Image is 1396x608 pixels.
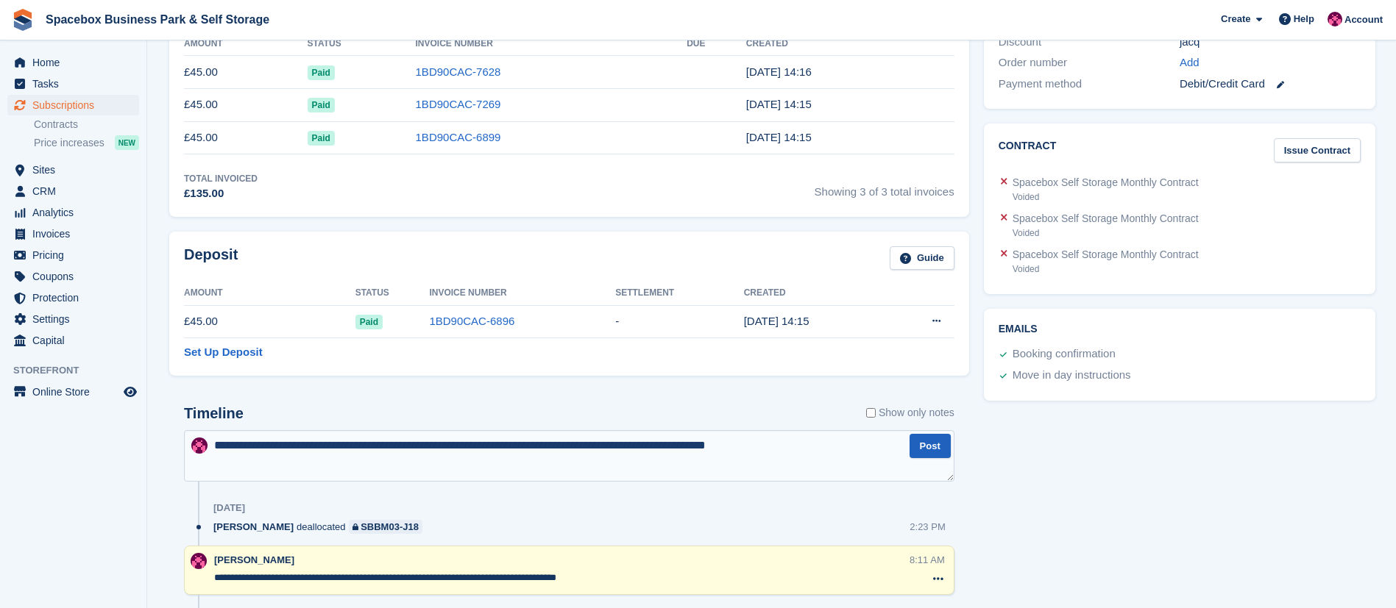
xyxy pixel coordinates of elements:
[308,65,335,80] span: Paid
[866,405,876,421] input: Show only notes
[34,135,139,151] a: Price increases NEW
[7,160,139,180] a: menu
[7,95,139,115] a: menu
[615,282,743,305] th: Settlement
[7,382,139,402] a: menu
[416,98,501,110] a: 1BD90CAC-7269
[184,344,263,361] a: Set Up Deposit
[999,323,1361,335] h2: Emails
[184,282,355,305] th: Amount
[1328,12,1342,26] img: Avishka Chauhan
[308,32,416,56] th: Status
[7,245,139,265] a: menu
[687,32,746,56] th: Due
[746,32,954,56] th: Created
[184,405,244,422] h2: Timeline
[1274,138,1361,162] a: Issue Contract
[746,65,812,78] time: 2025-09-04 13:16:30 UTC
[7,287,139,308] a: menu
[7,181,139,201] a: menu
[1013,262,1199,276] div: Voided
[615,305,743,338] td: -
[999,76,1180,93] div: Payment method
[191,553,207,569] img: Avishka Chauhan
[32,160,121,180] span: Sites
[361,520,419,534] div: SBBM03-J18
[32,95,121,115] span: Subscriptions
[416,131,501,143] a: 1BD90CAC-6899
[746,131,812,143] time: 2025-07-04 13:15:34 UTC
[213,502,245,514] div: [DATE]
[191,437,208,454] img: Avishka Chauhan
[1013,247,1199,262] div: Spacebox Self Storage Monthly Contract
[184,172,258,185] div: Total Invoiced
[213,520,294,534] span: [PERSON_NAME]
[744,315,809,327] time: 2025-07-04 13:15:55 UTC
[32,181,121,201] span: CRM
[32,74,121,94] span: Tasks
[34,118,139,132] a: Contracts
[115,135,139,150] div: NEW
[999,34,1180,51] div: Discount
[7,330,139,351] a: menu
[416,32,687,56] th: Invoice Number
[1013,175,1199,190] div: Spacebox Self Storage Monthly Contract
[416,65,501,78] a: 1BD90CAC-7628
[184,246,238,271] h2: Deposit
[32,223,121,244] span: Invoices
[184,305,355,338] td: £45.00
[13,363,146,378] span: Storefront
[40,7,275,32] a: Spacebox Business Park & Self Storage
[184,185,258,202] div: £135.00
[744,282,887,305] th: Created
[866,405,954,421] label: Show only notes
[7,309,139,329] a: menu
[32,202,121,223] span: Analytics
[1180,76,1361,93] div: Debit/Credit Card
[1294,12,1314,26] span: Help
[355,282,430,305] th: Status
[1013,226,1199,240] div: Voided
[7,202,139,223] a: menu
[32,287,121,308] span: Protection
[32,330,121,351] span: Capital
[1180,54,1200,71] a: Add
[746,98,812,110] time: 2025-08-04 13:15:51 UTC
[32,266,121,287] span: Coupons
[890,246,954,271] a: Guide
[1221,12,1250,26] span: Create
[184,32,308,56] th: Amount
[349,520,422,534] a: SBBM03-J18
[429,315,514,327] a: 1BD90CAC-6896
[308,98,335,112] span: Paid
[32,382,121,402] span: Online Store
[1344,12,1383,27] span: Account
[34,136,104,150] span: Price increases
[1013,211,1199,226] div: Spacebox Self Storage Monthly Contract
[32,309,121,329] span: Settings
[308,131,335,146] span: Paid
[32,52,121,73] span: Home
[184,56,308,89] td: £45.00
[214,554,294,565] span: [PERSON_NAME]
[910,434,951,458] button: Post
[1013,346,1116,363] div: Booking confirmation
[184,88,308,121] td: £45.00
[815,172,954,202] span: Showing 3 of 3 total invoices
[910,520,945,534] div: 2:23 PM
[7,266,139,287] a: menu
[1013,367,1131,385] div: Move in day instructions
[7,223,139,244] a: menu
[121,383,139,401] a: Preview store
[184,121,308,154] td: £45.00
[355,315,383,329] span: Paid
[12,9,34,31] img: stora-icon-8386f47178a22dfd0bd8f6a31ec36ba5ce8667c1dd55bd0f319d3a0aa187defe.svg
[429,282,615,305] th: Invoice Number
[1013,190,1199,204] div: Voided
[1180,34,1361,51] div: jacq
[910,553,945,567] div: 8:11 AM
[999,138,1057,162] h2: Contract
[7,74,139,94] a: menu
[999,54,1180,71] div: Order number
[7,52,139,73] a: menu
